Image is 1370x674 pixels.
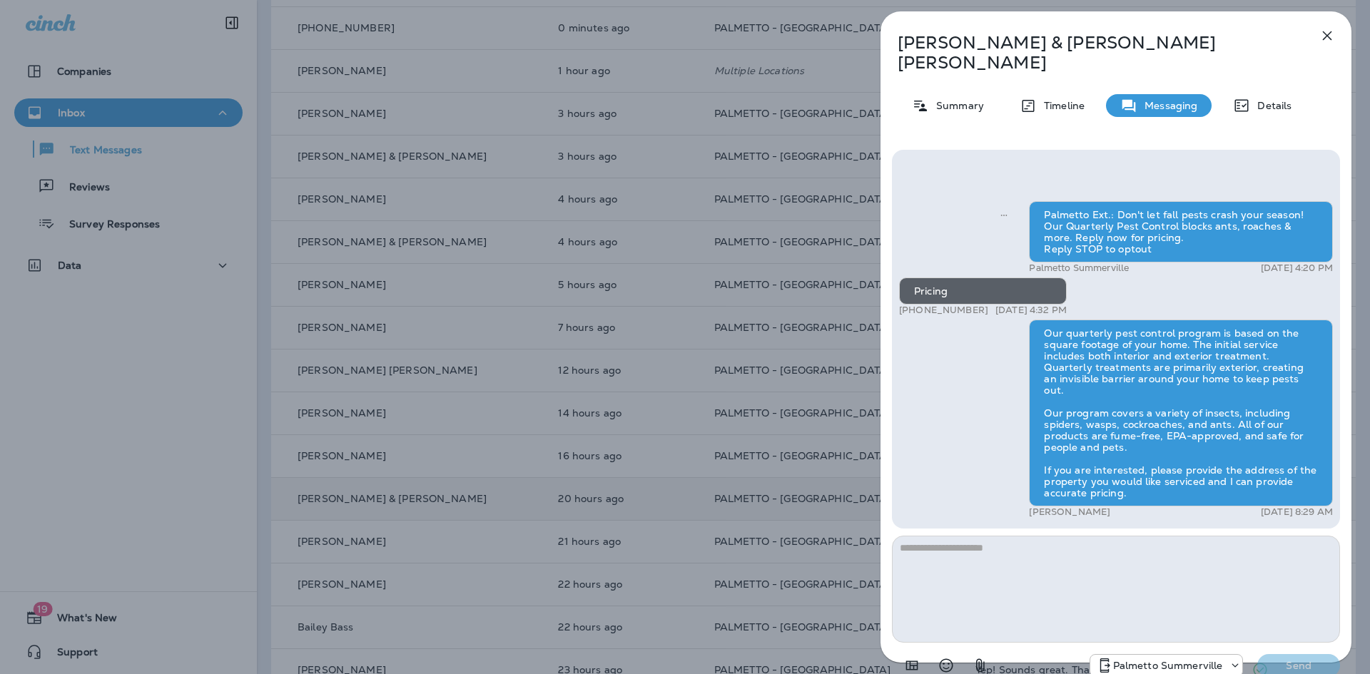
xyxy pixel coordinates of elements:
span: Sent [1000,208,1008,220]
p: Summary [929,100,984,111]
p: [DATE] 4:20 PM [1261,262,1333,274]
div: Palmetto Ext.: Don't let fall pests crash your season! Our Quarterly Pest Control blocks ants, ro... [1029,201,1333,262]
p: Palmetto Summerville [1029,262,1129,274]
div: Pricing [899,277,1067,305]
p: [PERSON_NAME] & [PERSON_NAME] [PERSON_NAME] [898,33,1287,73]
p: Details [1250,100,1292,111]
p: Messaging [1137,100,1197,111]
p: [DATE] 8:29 AM [1261,506,1333,518]
div: Our quarterly pest control program is based on the square footage of your home. The initial servi... [1029,320,1333,506]
div: +1 (843) 594-2691 [1090,657,1243,674]
p: Timeline [1037,100,1085,111]
p: [PHONE_NUMBER] [899,305,988,316]
p: [DATE] 4:32 PM [995,305,1067,316]
p: Palmetto Summerville [1113,660,1223,671]
p: [PERSON_NAME] [1029,506,1110,518]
